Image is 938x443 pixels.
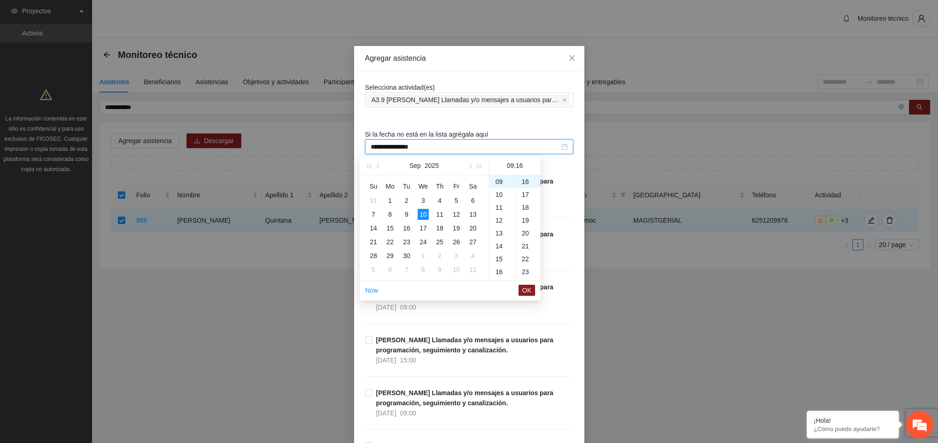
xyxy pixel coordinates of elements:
td: 2025-09-25 [431,235,448,249]
div: 5 [451,195,462,206]
div: 28 [368,250,379,261]
div: Chatee con nosotros ahora [48,47,155,59]
div: 29 [385,250,396,261]
td: 2025-09-02 [398,194,415,207]
td: 2025-08-31 [365,194,382,207]
div: 4 [434,195,445,206]
div: 10 [418,209,429,220]
span: Selecciona actividad(es) [365,84,435,91]
td: 2025-09-17 [415,221,431,235]
div: 24 [418,236,429,247]
div: 26 [451,236,462,247]
button: OK [519,285,535,296]
strong: [PERSON_NAME] Llamadas y/o mensajes a usuarios para programación, seguimiento y canalización. [376,230,553,248]
span: close [568,54,576,62]
td: 2025-10-06 [382,263,398,276]
td: 2025-10-10 [448,263,465,276]
td: 2025-09-24 [415,235,431,249]
div: 13 [467,209,478,220]
div: 8 [385,209,396,220]
div: 1 [418,250,429,261]
strong: [PERSON_NAME] Llamadas y/o mensajes a usuarios para programación, seguimiento y canalización. [376,389,553,407]
div: 9 [401,209,412,220]
div: 30 [401,250,412,261]
div: 7 [368,209,379,220]
div: 19 [515,214,541,227]
td: 2025-09-14 [365,221,382,235]
td: 2025-09-10 [415,207,431,221]
textarea: Escriba su mensaje y pulse “Intro” [5,251,175,283]
div: 2 [434,250,445,261]
div: 11 [489,201,515,214]
td: 2025-09-30 [398,249,415,263]
div: 21 [515,240,541,253]
th: Fr [448,179,465,194]
div: 11 [434,209,445,220]
div: 11 [467,264,478,275]
div: 3 [418,195,429,206]
div: 17 [515,188,541,201]
span: close [562,98,567,102]
td: 2025-09-29 [382,249,398,263]
div: Agregar asistencia [365,53,573,63]
td: 2025-09-01 [382,194,398,207]
div: 23 [515,265,541,278]
div: 12 [489,214,515,227]
td: 2025-10-03 [448,249,465,263]
td: 2025-10-01 [415,249,431,263]
div: 17 [418,223,429,234]
th: Th [431,179,448,194]
td: 2025-09-20 [465,221,481,235]
th: Mo [382,179,398,194]
td: 2025-09-15 [382,221,398,235]
td: 2025-10-07 [398,263,415,276]
td: 2025-09-08 [382,207,398,221]
th: Su [365,179,382,194]
span: [DATE] [376,409,396,417]
div: 16 [401,223,412,234]
div: 9 [434,264,445,275]
td: 2025-09-13 [465,207,481,221]
td: 2025-09-11 [431,207,448,221]
span: Si la fecha no está en la lista agrégala aquí [365,131,489,138]
span: [DATE] [376,304,396,311]
div: 2 [401,195,412,206]
th: Tu [398,179,415,194]
th: Sa [465,179,481,194]
div: 09:16 [493,156,537,175]
span: 15:00 [400,357,416,364]
div: 27 [467,236,478,247]
span: 09:00 [400,409,416,417]
div: 7 [401,264,412,275]
div: 21 [368,236,379,247]
strong: [PERSON_NAME] Llamadas y/o mensajes a usuarios para programación, seguimiento y canalización. [376,283,553,301]
div: 22 [385,236,396,247]
div: 19 [451,223,462,234]
div: 13 [489,227,515,240]
td: 2025-09-16 [398,221,415,235]
div: 18 [434,223,445,234]
div: 10 [451,264,462,275]
div: 10 [489,188,515,201]
td: 2025-09-19 [448,221,465,235]
div: 20 [515,227,541,240]
div: 09 [489,175,515,188]
td: 2025-09-07 [365,207,382,221]
div: 6 [467,195,478,206]
div: 25 [434,236,445,247]
div: 22 [515,253,541,265]
strong: [PERSON_NAME] Llamadas y/o mensajes a usuarios para programación, seguimiento y canalización. [376,336,553,354]
td: 2025-10-04 [465,249,481,263]
span: A3.9 [PERSON_NAME] Llamadas y/o mensajes a usuarios para programación, seguimiento y canalización. [372,95,560,105]
td: 2025-10-05 [365,263,382,276]
div: Minimizar ventana de chat en vivo [151,5,173,27]
td: 2025-09-26 [448,235,465,249]
td: 2025-09-05 [448,194,465,207]
div: ¡Hola! [814,417,892,424]
div: 16 [515,175,541,188]
a: Now [365,287,378,294]
td: 2025-09-12 [448,207,465,221]
td: 2025-10-09 [431,263,448,276]
div: 12 [451,209,462,220]
strong: [PERSON_NAME] Llamadas y/o mensajes a usuarios para programación, seguimiento y canalización. [376,178,553,195]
